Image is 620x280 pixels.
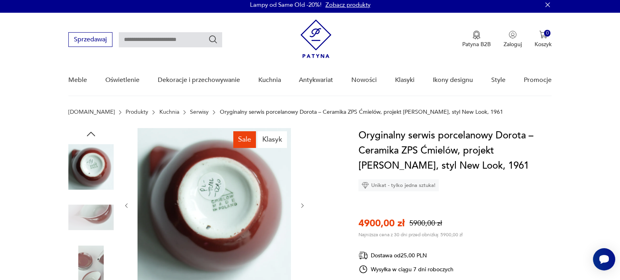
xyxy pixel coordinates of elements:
[299,65,333,95] a: Antykwariat
[491,65,506,95] a: Style
[258,131,287,148] div: Klasyk
[524,65,552,95] a: Promocje
[358,128,552,173] h1: Oryginalny serwis porcelanowy Dorota – Ceramika ZPS Ćmielów, projekt [PERSON_NAME], styl New Look...
[593,248,615,270] iframe: Smartsupp widget button
[462,31,491,48] button: Patyna B2B
[544,30,551,37] div: 0
[358,217,405,230] p: 4900,00 zł
[539,31,547,39] img: Ikona koszyka
[358,264,454,274] div: Wysyłka w ciągu 7 dni roboczych
[325,1,370,9] a: Zobacz produkty
[504,41,522,48] p: Zaloguj
[509,31,517,39] img: Ikonka użytkownika
[462,31,491,48] a: Ikona medaluPatyna B2B
[433,65,473,95] a: Ikony designu
[159,109,179,115] a: Kuchnia
[535,31,552,48] button: 0Koszyk
[68,195,114,240] img: Zdjęcie produktu Oryginalny serwis porcelanowy Dorota – Ceramika ZPS Ćmielów, projekt Lubomir Tom...
[105,65,139,95] a: Oświetlenie
[158,65,240,95] a: Dekoracje i przechowywanie
[68,65,87,95] a: Meble
[208,35,218,44] button: Szukaj
[358,179,439,191] div: Unikat - tylko jedna sztuka!
[190,109,209,115] a: Serwisy
[233,131,256,148] div: Sale
[68,32,112,47] button: Sprzedawaj
[351,65,377,95] a: Nowości
[473,31,480,39] img: Ikona medalu
[409,218,442,228] p: 5900,00 zł
[68,109,115,115] a: [DOMAIN_NAME]
[362,182,369,189] img: Ikona diamentu
[250,1,322,9] p: Lampy od Same Old -20%!
[68,37,112,43] a: Sprzedawaj
[358,251,454,261] div: Dostawa od 25,00 PLN
[358,231,463,238] p: Najniższa cena z 30 dni przed obniżką: 5900,00 zł
[504,31,522,48] button: Zaloguj
[300,19,331,58] img: Patyna - sklep z meblami i dekoracjami vintage
[126,109,148,115] a: Produkty
[395,65,415,95] a: Klasyki
[462,41,491,48] p: Patyna B2B
[220,109,503,115] p: Oryginalny serwis porcelanowy Dorota – Ceramika ZPS Ćmielów, projekt [PERSON_NAME], styl New Look...
[358,251,368,261] img: Ikona dostawy
[258,65,281,95] a: Kuchnia
[535,41,552,48] p: Koszyk
[68,144,114,189] img: Zdjęcie produktu Oryginalny serwis porcelanowy Dorota – Ceramika ZPS Ćmielów, projekt Lubomir Tom...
